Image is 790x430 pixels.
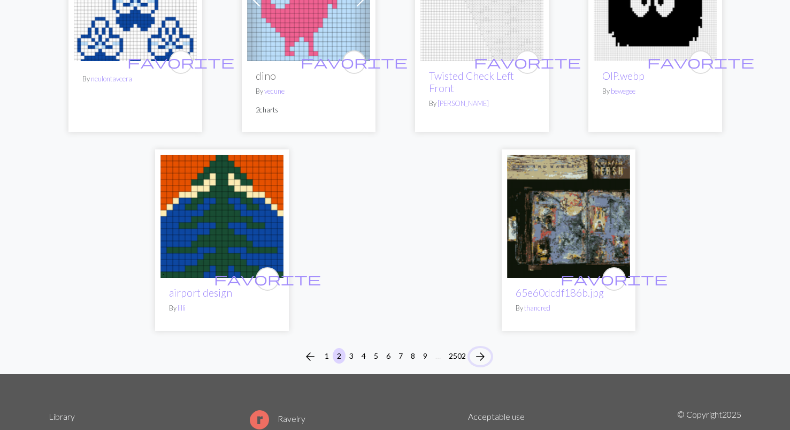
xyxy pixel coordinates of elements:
button: favourite [169,50,193,74]
a: [PERSON_NAME] [438,99,489,108]
button: 7 [394,348,407,364]
button: Next [470,348,491,365]
button: favourite [516,50,539,74]
span: arrow_forward [474,349,487,364]
button: Previous [300,348,321,365]
button: 2 [333,348,346,364]
button: 2502 [444,348,470,364]
i: favourite [561,268,668,290]
button: 5 [370,348,382,364]
a: vecune [264,87,285,95]
p: By [516,303,622,313]
i: Next [474,350,487,363]
p: By [169,303,275,313]
a: Ravelry [250,413,305,424]
button: 6 [382,348,395,364]
a: KATE [160,210,283,220]
a: lilli [178,304,186,312]
button: favourite [256,267,279,291]
img: KATE [160,155,283,278]
button: 4 [357,348,370,364]
button: favourite [602,267,626,291]
a: 65e60dcdf186b.jpg [507,210,630,220]
p: By [602,86,708,96]
img: 65e60dcdf186b.jpg [507,155,630,278]
span: favorite [301,54,408,70]
i: favourite [127,51,234,73]
a: Library [49,411,75,421]
button: favourite [342,50,366,74]
a: Twisted Check Left Front [429,70,514,94]
button: 8 [406,348,419,364]
i: favourite [301,51,408,73]
i: favourite [647,51,754,73]
p: 2 charts [256,105,362,115]
a: airport design [169,286,232,299]
a: Acceptable use [468,411,525,421]
a: OIP.webp [602,70,645,82]
i: favourite [474,51,581,73]
span: favorite [214,270,321,287]
h2: dino [256,70,362,82]
button: 3 [345,348,358,364]
nav: Page navigation [300,348,491,365]
i: Previous [304,350,317,363]
button: 1 [320,348,333,364]
i: favourite [214,268,321,290]
a: thancred [524,304,550,312]
a: neulontaveera [91,74,132,83]
a: 65e60dcdf186b.jpg [516,286,604,299]
button: 9 [419,348,432,364]
span: favorite [647,54,754,70]
p: By [256,86,362,96]
a: bewegee [611,87,635,95]
span: favorite [561,270,668,287]
button: favourite [689,50,712,74]
p: By [429,99,535,109]
img: Ravelry logo [250,410,269,429]
span: favorite [474,54,581,70]
p: By [82,74,188,84]
span: arrow_back [304,349,317,364]
span: favorite [127,54,234,70]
